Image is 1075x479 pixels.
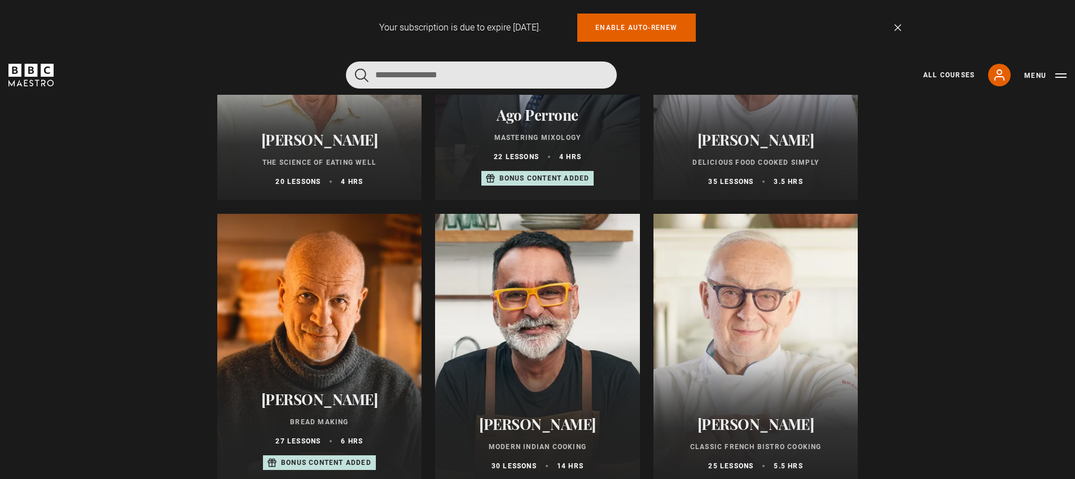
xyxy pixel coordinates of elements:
[341,177,363,187] p: 4 hrs
[346,61,617,89] input: Search
[231,390,409,408] h2: [PERSON_NAME]
[499,173,590,183] p: Bonus content added
[231,417,409,427] p: Bread Making
[8,64,54,86] svg: BBC Maestro
[231,131,409,148] h2: [PERSON_NAME]
[281,458,371,468] p: Bonus content added
[667,415,845,433] h2: [PERSON_NAME]
[557,461,583,471] p: 14 hrs
[708,461,753,471] p: 25 lessons
[667,131,845,148] h2: [PERSON_NAME]
[275,436,321,446] p: 27 lessons
[355,68,368,82] button: Submit the search query
[708,177,753,187] p: 35 lessons
[667,157,845,168] p: Delicious Food Cooked Simply
[379,21,541,34] p: Your subscription is due to expire [DATE].
[449,415,626,433] h2: [PERSON_NAME]
[559,152,581,162] p: 4 hrs
[492,461,537,471] p: 30 lessons
[774,177,802,187] p: 3.5 hrs
[577,14,695,42] a: Enable auto-renew
[449,133,626,143] p: Mastering Mixology
[341,436,363,446] p: 6 hrs
[667,442,845,452] p: Classic French Bistro Cooking
[1024,70,1067,81] button: Toggle navigation
[923,70,975,80] a: All Courses
[275,177,321,187] p: 20 lessons
[449,442,626,452] p: Modern Indian Cooking
[494,152,539,162] p: 22 lessons
[449,106,626,124] h2: Ago Perrone
[774,461,802,471] p: 5.5 hrs
[231,157,409,168] p: The Science of Eating Well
